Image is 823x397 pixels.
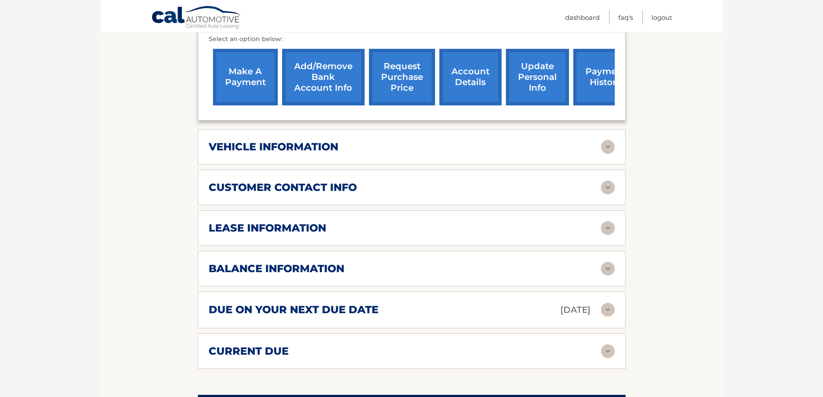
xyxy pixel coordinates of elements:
a: Dashboard [565,10,600,25]
p: Select an option below: [209,34,615,44]
img: accordion-rest.svg [601,303,615,317]
a: FAQ's [618,10,633,25]
h2: balance information [209,262,344,275]
a: make a payment [213,49,278,105]
h2: vehicle information [209,140,338,153]
a: account details [439,49,502,105]
img: accordion-rest.svg [601,262,615,276]
img: accordion-rest.svg [601,344,615,358]
a: Logout [651,10,672,25]
h2: due on your next due date [209,303,378,316]
h2: customer contact info [209,181,357,194]
img: accordion-rest.svg [601,140,615,154]
img: accordion-rest.svg [601,221,615,235]
a: payment history [573,49,638,105]
h2: current due [209,345,289,358]
h2: lease information [209,222,326,235]
a: Add/Remove bank account info [282,49,365,105]
a: request purchase price [369,49,435,105]
a: update personal info [506,49,569,105]
a: Cal Automotive [151,6,242,31]
img: accordion-rest.svg [601,181,615,194]
p: [DATE] [560,302,591,318]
